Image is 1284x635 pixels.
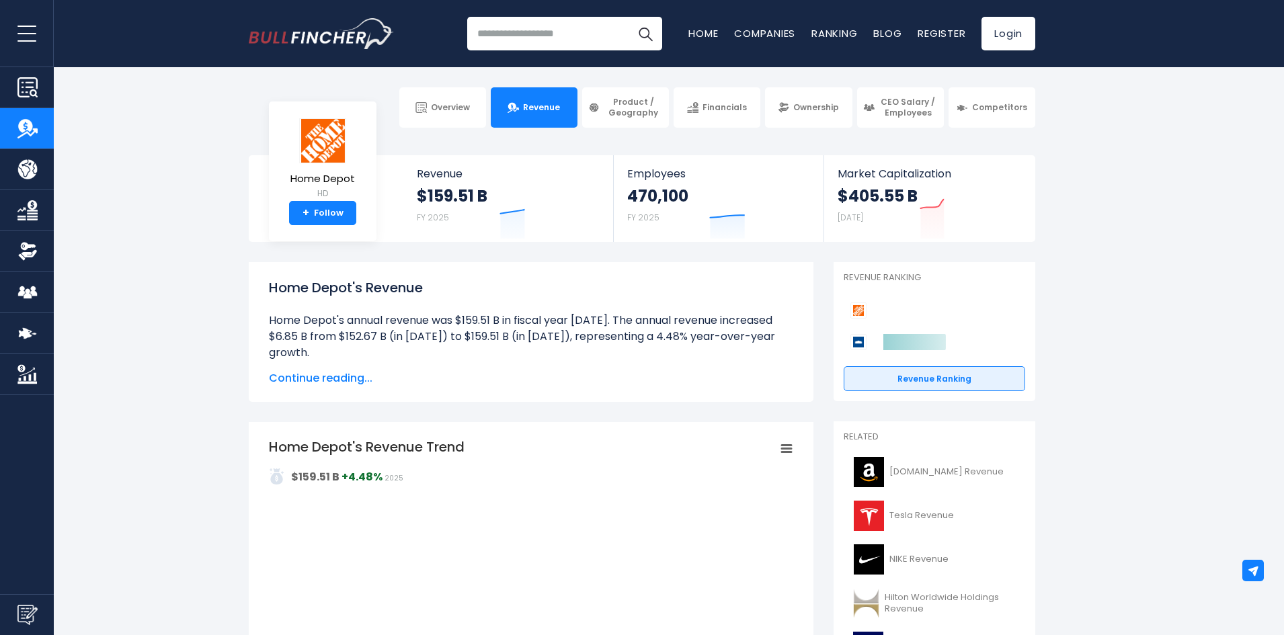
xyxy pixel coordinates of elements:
small: HD [290,187,355,200]
a: Employees 470,100 FY 2025 [614,155,823,242]
span: Financials [703,102,747,113]
strong: $405.55 B [838,185,918,206]
small: [DATE] [838,212,863,223]
a: Revenue [491,87,577,128]
strong: +4.48% [342,469,383,484]
img: AMZN logo [852,457,885,487]
a: Ownership [765,87,852,128]
a: Revenue Ranking [844,366,1025,392]
strong: $159.51 B [417,185,487,206]
p: Revenue Ranking [844,272,1025,284]
a: Home [688,26,718,40]
a: NIKE Revenue [844,541,1025,578]
img: NKE logo [852,544,885,575]
img: HD logo [299,118,346,163]
a: +Follow [289,201,356,225]
span: Ownership [793,102,839,113]
small: FY 2025 [627,212,659,223]
tspan: Home Depot's Revenue Trend [269,437,465,456]
span: Continue reading... [269,370,793,386]
span: Market Capitalization [838,167,1020,180]
img: Home Depot competitors logo [850,302,867,319]
strong: 470,100 [627,185,688,206]
a: Financials [674,87,760,128]
a: [DOMAIN_NAME] Revenue [844,454,1025,491]
img: HLT logo [852,588,881,618]
a: Product / Geography [582,87,669,128]
li: Home Depot's annual revenue was $159.51 B in fiscal year [DATE]. The annual revenue increased $6.... [269,312,793,361]
a: Overview [399,87,486,128]
p: Related [844,431,1025,443]
a: Blog [873,26,901,40]
button: Search [629,17,662,50]
a: Companies [734,26,795,40]
a: Register [918,26,965,40]
img: TSLA logo [852,501,885,531]
span: 2025 [385,473,403,483]
span: Revenue [417,167,600,180]
img: Bullfincher logo [249,18,394,49]
a: Login [981,17,1035,50]
a: CEO Salary / Employees [857,87,944,128]
span: Product / Geography [604,97,663,118]
a: Market Capitalization $405.55 B [DATE] [824,155,1034,242]
a: Competitors [949,87,1035,128]
span: Home Depot [290,173,355,185]
img: Lowe's Companies competitors logo [850,334,867,350]
h1: Home Depot's Revenue [269,278,793,298]
a: Go to homepage [249,18,393,49]
span: CEO Salary / Employees [879,97,938,118]
img: addasd [269,468,285,484]
a: Ranking [811,26,857,40]
a: Tesla Revenue [844,497,1025,534]
img: Ownership [17,241,38,261]
span: Overview [431,102,470,113]
a: Home Depot HD [290,118,356,202]
span: Competitors [972,102,1027,113]
strong: + [303,207,309,219]
strong: $159.51 B [291,469,339,484]
span: Employees [627,167,809,180]
a: Revenue $159.51 B FY 2025 [403,155,614,242]
span: Revenue [523,102,560,113]
small: FY 2025 [417,212,449,223]
a: Hilton Worldwide Holdings Revenue [844,585,1025,622]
